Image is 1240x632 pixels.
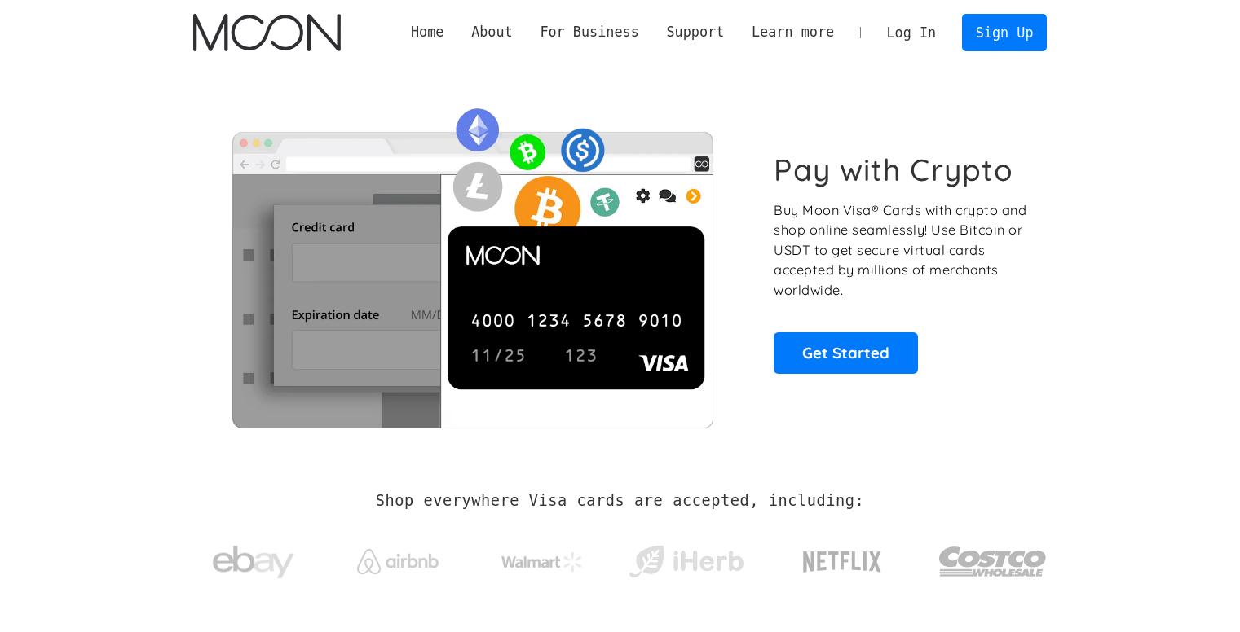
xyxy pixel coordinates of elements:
div: Learn more [752,22,834,42]
img: Moon Cards let you spend your crypto anywhere Visa is accepted. [193,97,752,428]
div: Learn more [738,22,848,42]
div: Support [653,22,738,42]
img: ebay [213,537,294,588]
a: home [193,14,341,51]
img: Netflix [801,542,883,582]
img: Walmart [501,552,583,572]
div: Support [666,22,724,42]
p: Buy Moon Visa® Cards with crypto and shop online seamlessly! Use Bitcoin or USDT to get secure vi... [774,200,1029,301]
h1: Pay with Crypto [774,151,1013,188]
div: For Business [540,22,638,42]
div: For Business [527,22,653,42]
a: Get Started [774,332,918,373]
img: Costco [938,531,1048,592]
div: About [457,22,526,42]
div: About [471,22,513,42]
a: Log In [873,15,950,50]
img: Moon Logo [193,14,341,51]
a: Netflix [770,525,916,590]
a: Home [397,22,457,42]
a: iHerb [625,524,747,591]
a: Airbnb [337,533,458,582]
a: ebay [193,520,315,596]
img: Airbnb [357,549,439,574]
img: iHerb [625,541,747,583]
a: Costco [938,515,1048,600]
h2: Shop everywhere Visa cards are accepted, including: [376,492,864,510]
a: Sign Up [962,14,1047,50]
a: Walmart [481,536,602,580]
